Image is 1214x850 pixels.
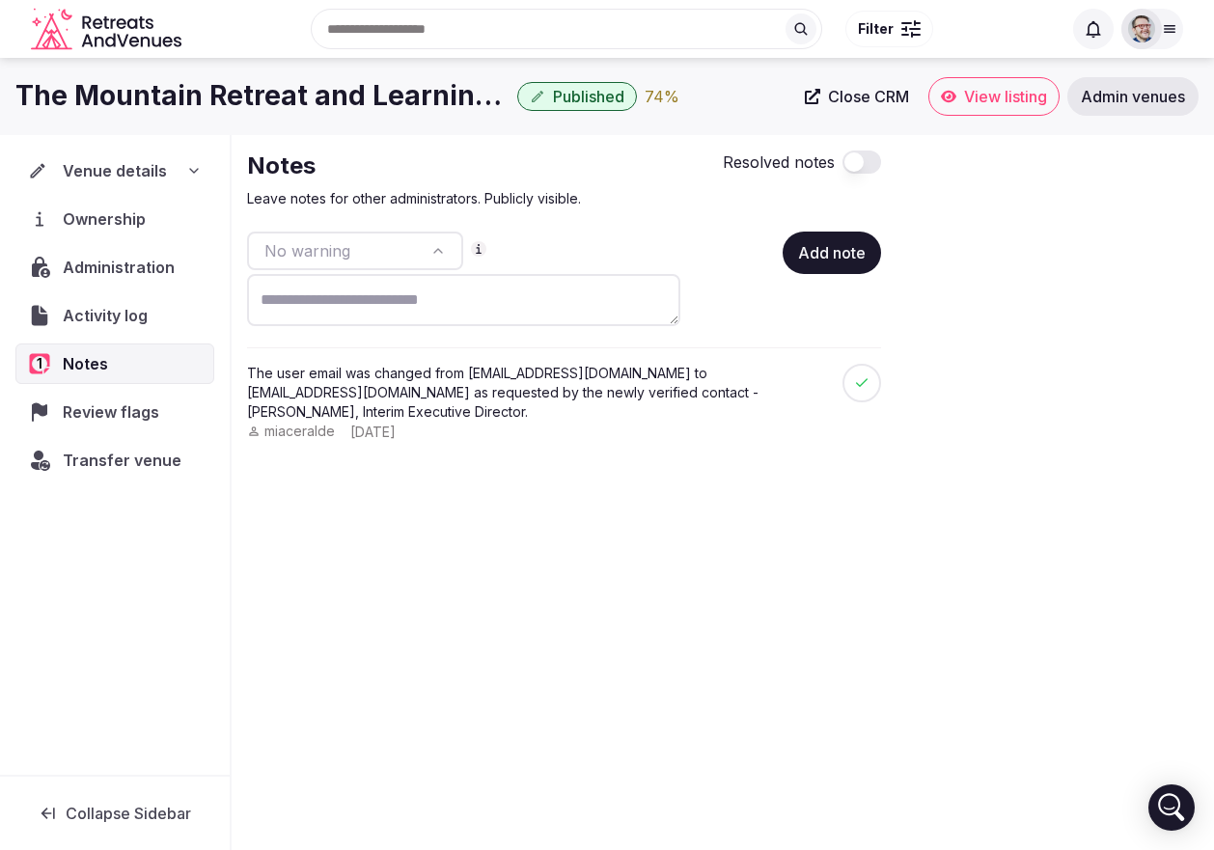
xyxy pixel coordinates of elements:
[783,232,881,274] button: Add note
[845,11,933,47] button: Filter
[63,400,167,424] span: Review flags
[793,77,921,116] a: Close CRM
[1081,87,1185,106] span: Admin venues
[350,424,396,440] span: [DATE]
[15,343,214,384] a: 1Notes
[63,304,155,327] span: Activity log
[63,207,153,231] span: Ownership
[66,804,191,823] span: Collapse Sidebar
[247,364,819,422] div: The user email was changed from [EMAIL_ADDRESS][DOMAIN_NAME] to [EMAIL_ADDRESS][DOMAIN_NAME] as r...
[15,440,214,480] button: Transfer venue
[264,422,335,441] span: miaceralde
[1067,77,1199,116] a: Admin venues
[15,792,214,835] button: Collapse Sidebar
[247,422,335,441] button: miaceralde
[553,87,624,106] span: Published
[1148,784,1195,831] div: Open Intercom Messenger
[350,423,396,442] button: [DATE]
[1128,15,1155,42] img: Glen Hayes
[858,19,894,39] span: Filter
[247,151,581,181] h2: Notes
[828,87,909,106] span: Close CRM
[63,352,116,375] span: Notes
[964,87,1047,106] span: View listing
[928,77,1060,116] a: View listing
[63,159,167,182] span: Venue details
[63,256,182,279] span: Administration
[31,8,185,51] svg: Retreats and Venues company logo
[247,189,581,208] p: Leave notes for other administrators. Publicly visible.
[15,247,214,288] a: Administration
[31,8,185,51] a: Visit the homepage
[645,85,679,108] button: 74%
[15,295,214,336] a: Activity log
[15,77,510,115] h1: The Mountain Retreat and Learning Center
[63,449,181,472] span: Transfer venue
[723,151,835,174] label: Resolved notes
[645,85,679,108] div: 74 %
[15,392,214,432] a: Review flags
[517,82,637,111] button: Published
[32,356,47,371] span: 1
[15,199,214,239] a: Ownership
